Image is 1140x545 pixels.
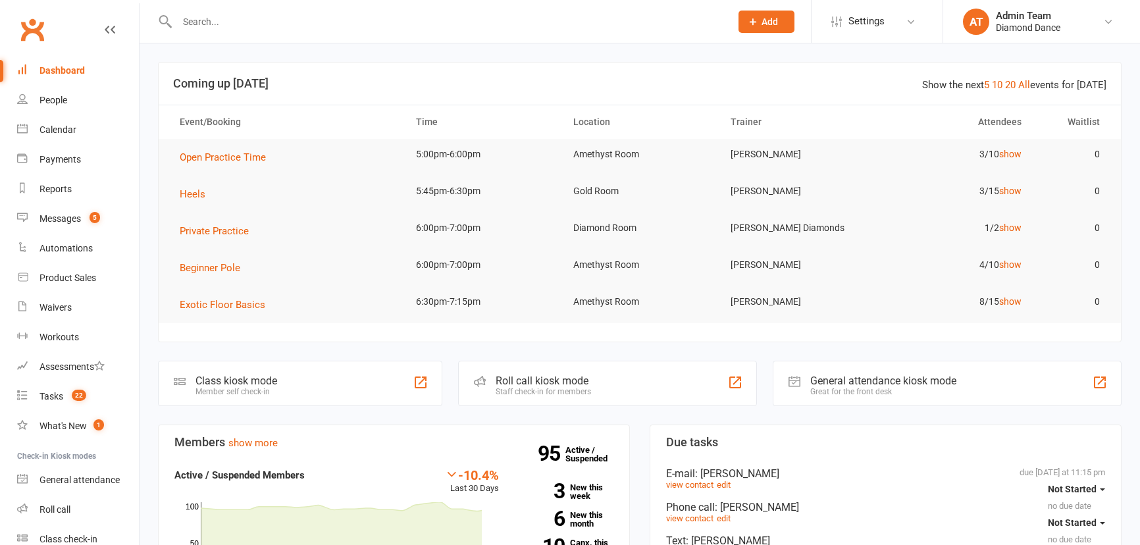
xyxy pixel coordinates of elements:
[876,213,1033,244] td: 1/2
[1048,517,1097,528] span: Not Started
[180,188,205,200] span: Heels
[17,382,139,411] a: Tasks 22
[717,513,731,523] a: edit
[39,124,76,135] div: Calendar
[404,105,561,139] th: Time
[445,467,499,496] div: Last 30 Days
[715,501,799,513] span: : [PERSON_NAME]
[17,263,139,293] a: Product Sales
[39,475,120,485] div: General attendance
[17,145,139,174] a: Payments
[1048,511,1105,534] button: Not Started
[17,174,139,204] a: Reports
[666,513,713,523] a: view contact
[17,495,139,525] a: Roll call
[999,222,1022,233] a: show
[1033,213,1112,244] td: 0
[39,213,81,224] div: Messages
[168,105,404,139] th: Event/Booking
[39,534,97,544] div: Class check-in
[39,302,72,313] div: Waivers
[90,212,100,223] span: 5
[996,10,1060,22] div: Admin Team
[1033,139,1112,170] td: 0
[719,105,876,139] th: Trainer
[717,480,731,490] a: edit
[999,186,1022,196] a: show
[719,249,876,280] td: [PERSON_NAME]
[999,149,1022,159] a: show
[17,56,139,86] a: Dashboard
[876,176,1033,207] td: 3/15
[1033,286,1112,317] td: 0
[39,95,67,105] div: People
[999,296,1022,307] a: show
[519,481,565,501] strong: 3
[1048,477,1105,501] button: Not Started
[17,115,139,145] a: Calendar
[173,13,721,31] input: Search...
[404,176,561,207] td: 5:45pm-6:30pm
[180,186,215,202] button: Heels
[496,387,591,396] div: Staff check-in for members
[17,293,139,323] a: Waivers
[404,249,561,280] td: 6:00pm-7:00pm
[17,352,139,382] a: Assessments
[39,243,93,253] div: Automations
[666,467,1105,480] div: E-mail
[810,375,956,387] div: General attendance kiosk mode
[39,391,63,402] div: Tasks
[174,436,613,449] h3: Members
[1005,79,1016,91] a: 20
[17,204,139,234] a: Messages 5
[561,139,719,170] td: Amethyst Room
[565,436,623,473] a: 95Active / Suspended
[519,483,613,500] a: 3New this week
[195,387,277,396] div: Member self check-in
[719,286,876,317] td: [PERSON_NAME]
[445,467,499,482] div: -10.4%
[16,13,49,46] a: Clubworx
[561,176,719,207] td: Gold Room
[963,9,989,35] div: AT
[999,259,1022,270] a: show
[17,323,139,352] a: Workouts
[39,504,70,515] div: Roll call
[180,151,266,163] span: Open Practice Time
[719,139,876,170] td: [PERSON_NAME]
[39,184,72,194] div: Reports
[180,225,249,237] span: Private Practice
[39,272,96,283] div: Product Sales
[695,467,779,480] span: : [PERSON_NAME]
[17,86,139,115] a: People
[719,176,876,207] td: [PERSON_NAME]
[1018,79,1030,91] a: All
[666,501,1105,513] div: Phone call
[17,411,139,441] a: What's New1
[39,65,85,76] div: Dashboard
[561,105,719,139] th: Location
[195,375,277,387] div: Class kiosk mode
[17,465,139,495] a: General attendance kiosk mode
[404,213,561,244] td: 6:00pm-7:00pm
[180,149,275,165] button: Open Practice Time
[72,390,86,401] span: 22
[180,223,258,239] button: Private Practice
[561,286,719,317] td: Amethyst Room
[1033,249,1112,280] td: 0
[848,7,885,36] span: Settings
[1048,484,1097,494] span: Not Started
[404,139,561,170] td: 5:00pm-6:00pm
[496,375,591,387] div: Roll call kiosk mode
[666,480,713,490] a: view contact
[1033,105,1112,139] th: Waitlist
[180,297,274,313] button: Exotic Floor Basics
[810,387,956,396] div: Great for the front desk
[173,77,1106,90] h3: Coming up [DATE]
[174,469,305,481] strong: Active / Suspended Members
[39,421,87,431] div: What's New
[17,234,139,263] a: Automations
[762,16,778,27] span: Add
[876,139,1033,170] td: 3/10
[876,286,1033,317] td: 8/15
